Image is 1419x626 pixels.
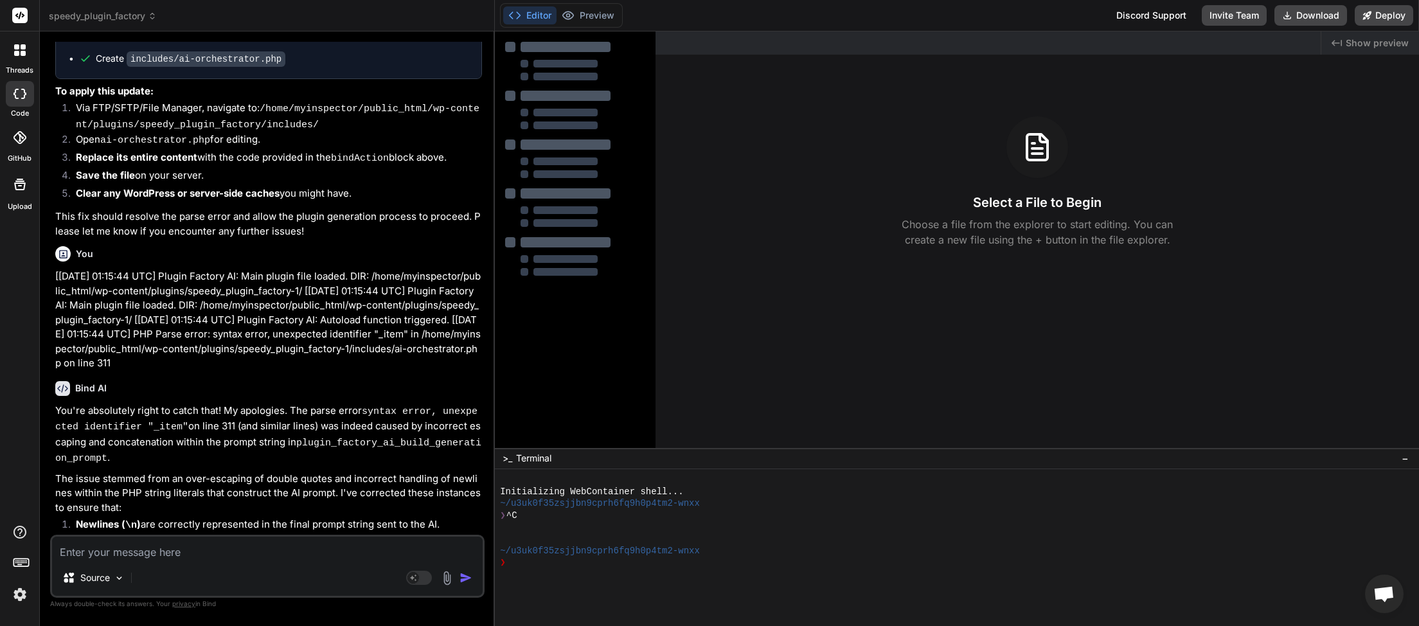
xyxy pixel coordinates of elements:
p: [[DATE] 01:15:44 UTC] Plugin Factory AI: Main plugin file loaded. DIR: /home/myinspector/public_h... [55,269,482,371]
button: Invite Team [1202,5,1267,26]
span: ❯ [500,557,506,568]
img: Pick Models [114,573,125,584]
button: Deploy [1355,5,1413,26]
h6: Bind AI [75,382,107,395]
img: settings [9,584,31,605]
code: ai-orchestrator.php [100,135,210,146]
p: Choose a file from the explorer to start editing. You can create a new file using the + button in... [893,217,1181,247]
button: − [1399,448,1411,469]
div: Create [96,52,285,66]
span: Initializing WebContainer shell... [500,486,683,497]
span: ~/u3uk0f35zsjjbn9cprh6fq9h0p4tm2-wnxx [500,497,700,509]
code: /home/myinspector/public_html/wp-content/plugins/speedy_plugin_factory/includes/ [76,103,479,130]
label: Upload [8,201,32,212]
span: − [1402,452,1409,465]
strong: To apply this update: [55,85,154,97]
li: on your server. [66,168,482,186]
button: Download [1274,5,1347,26]
span: ~/u3uk0f35zsjjbn9cprh6fq9h0p4tm2-wnxx [500,545,700,557]
div: Discord Support [1109,5,1194,26]
strong: Save the file [76,169,135,181]
p: This fix should resolve the parse error and allow the plugin generation process to proceed. Pleas... [55,210,482,238]
p: Always double-check its answers. Your in Bind [50,598,485,610]
img: attachment [440,571,454,586]
div: Open chat [1365,575,1404,613]
span: Show preview [1346,37,1409,49]
li: with the code provided in the block above. [66,150,482,168]
span: >_ [503,452,512,465]
span: speedy_plugin_factory [49,10,157,22]
span: Terminal [516,452,551,465]
span: ^C [506,510,517,521]
span: ❯ [500,510,506,521]
code: \n [125,520,137,531]
li: are correctly represented in the final prompt string sent to the AI. [66,517,482,535]
li: you might have. [66,186,482,204]
span: privacy [172,600,195,607]
p: Source [80,571,110,584]
p: The issue stemmed from an over-escaping of double quotes and incorrect handling of newlines withi... [55,472,482,515]
h3: Select a File to Begin [973,193,1102,211]
strong: Clear any WordPress or server-side caches [76,187,280,199]
code: includes/ai-orchestrator.php [127,51,285,67]
code: bindAction [331,153,389,164]
label: GitHub [8,153,31,164]
button: Editor [503,6,557,24]
strong: Replace its entire content [76,151,197,163]
img: icon [460,571,472,584]
p: You're absolutely right to catch that! My apologies. The parse error on line 311 (and similar lin... [55,404,482,467]
label: threads [6,65,33,76]
li: Via FTP/SFTP/File Manager, navigate to: [66,101,482,132]
label: code [11,108,29,119]
button: Preview [557,6,620,24]
strong: Newlines ( ) [76,518,141,530]
li: Open for editing. [66,132,482,150]
h6: You [76,247,93,260]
